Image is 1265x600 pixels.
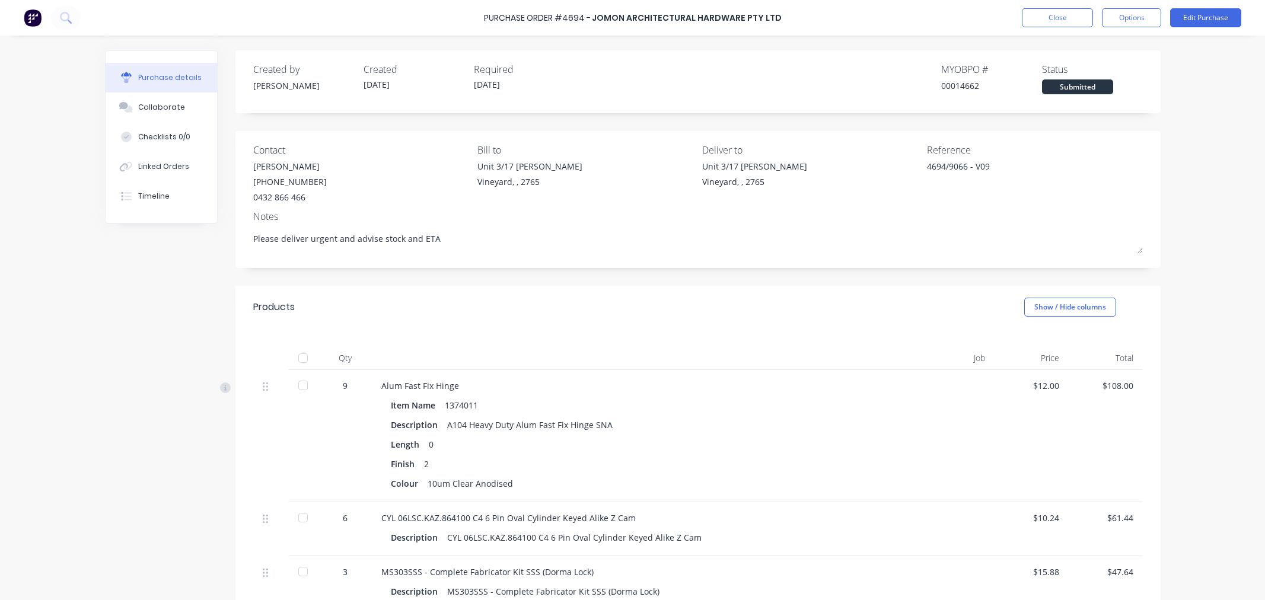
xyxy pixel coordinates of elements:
[927,160,1075,187] textarea: 4694/9066 - V09
[1102,8,1161,27] button: Options
[1024,298,1116,317] button: Show / Hide columns
[106,63,217,92] button: Purchase details
[474,62,575,76] div: Required
[477,143,693,157] div: Bill to
[1042,62,1143,76] div: Status
[106,181,217,211] button: Timeline
[391,436,429,453] div: Length
[328,512,362,524] div: 6
[253,79,354,92] div: [PERSON_NAME]
[941,79,1042,92] div: 00014662
[391,475,428,492] div: Colour
[1004,566,1059,578] div: $15.88
[1078,512,1133,524] div: $61.44
[253,160,327,173] div: [PERSON_NAME]
[391,397,445,414] div: Item Name
[941,62,1042,76] div: MYOB PO #
[364,62,464,76] div: Created
[1004,512,1059,524] div: $10.24
[253,191,327,203] div: 0432 866 466
[1069,346,1143,370] div: Total
[906,346,995,370] div: Job
[428,475,513,492] div: 10um Clear Anodised
[253,226,1143,253] textarea: Please deliver urgent and advise stock and ETA
[253,143,469,157] div: Contact
[702,143,918,157] div: Deliver to
[447,583,659,600] div: MS303SSS - Complete Fabricator Kit SSS (Dorma Lock)
[381,379,896,392] div: Alum Fast Fix Hinge
[138,191,170,202] div: Timeline
[381,512,896,524] div: CYL 06LSC.KAZ.864100 C4 6 Pin Oval Cylinder Keyed Alike Z Cam
[253,175,327,188] div: [PHONE_NUMBER]
[447,416,613,433] div: A104 Heavy Duty Alum Fast Fix Hinge SNA
[106,122,217,152] button: Checklists 0/0
[592,12,782,24] div: Jomon Architectural Hardware Pty Ltd
[1042,79,1113,94] div: Submitted
[702,175,807,188] div: Vineyard, , 2765
[995,346,1069,370] div: Price
[381,566,896,578] div: MS303SSS - Complete Fabricator Kit SSS (Dorma Lock)
[318,346,372,370] div: Qty
[927,143,1143,157] div: Reference
[391,416,447,433] div: Description
[253,300,295,314] div: Products
[138,161,189,172] div: Linked Orders
[138,132,190,142] div: Checklists 0/0
[391,583,447,600] div: Description
[138,102,185,113] div: Collaborate
[477,160,582,173] div: Unit 3/17 [PERSON_NAME]
[24,9,42,27] img: Factory
[1078,379,1133,392] div: $108.00
[477,175,582,188] div: Vineyard, , 2765
[445,397,478,414] div: 1374011
[328,566,362,578] div: 3
[106,92,217,122] button: Collaborate
[253,209,1143,224] div: Notes
[702,160,807,173] div: Unit 3/17 [PERSON_NAME]
[391,455,424,473] div: Finish
[484,12,591,24] div: Purchase Order #4694 -
[1170,8,1241,27] button: Edit Purchase
[1004,379,1059,392] div: $12.00
[328,379,362,392] div: 9
[429,436,434,453] div: 0
[391,529,447,546] div: Description
[138,72,202,83] div: Purchase details
[106,152,217,181] button: Linked Orders
[1022,8,1093,27] button: Close
[253,62,354,76] div: Created by
[447,529,702,546] div: CYL 06LSC.KAZ.864100 C4 6 Pin Oval Cylinder Keyed Alike Z Cam
[424,455,429,473] div: 2
[1078,566,1133,578] div: $47.64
